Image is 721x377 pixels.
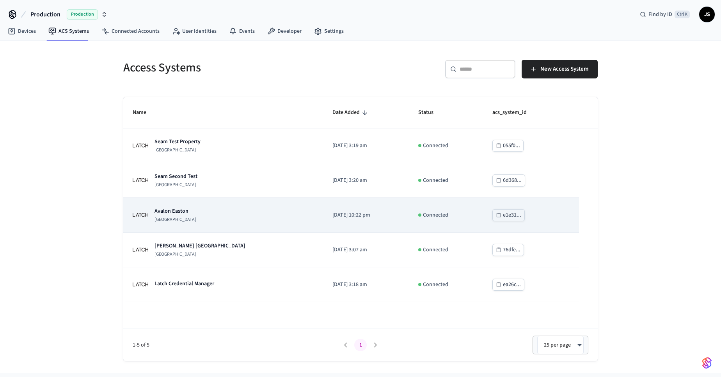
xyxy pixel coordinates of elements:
[67,9,98,20] span: Production
[154,242,245,250] p: [PERSON_NAME] [GEOGRAPHIC_DATA]
[423,211,448,219] p: Connected
[154,138,201,146] p: Seam Test Property
[154,207,196,215] p: Avalon Easton
[675,11,690,18] span: Ctrl K
[354,339,367,351] button: page 1
[154,182,197,188] p: [GEOGRAPHIC_DATA]
[123,60,356,76] h5: Access Systems
[133,207,148,223] img: Latch Building Logo
[332,211,400,219] p: [DATE] 10:22 pm
[133,277,148,292] img: Latch Building Logo
[166,24,223,38] a: User Identities
[338,339,383,351] nav: pagination navigation
[492,244,524,256] button: 76dfe...
[332,107,370,119] span: Date Added
[540,64,588,74] span: New Access System
[418,107,444,119] span: Status
[503,210,521,220] div: e1e31...
[503,176,522,185] div: 6d368...
[634,7,696,21] div: Find by IDCtrl K
[42,24,95,38] a: ACS Systems
[154,280,214,288] p: Latch Credential Manager
[30,10,60,19] span: Production
[423,246,448,254] p: Connected
[492,279,524,291] button: ea26c...
[223,24,261,38] a: Events
[261,24,308,38] a: Developer
[700,7,714,21] span: JS
[492,107,537,119] span: acs_system_id
[133,107,156,119] span: Name
[702,357,712,369] img: SeamLogoGradient.69752ec5.svg
[423,281,448,289] p: Connected
[154,172,197,180] p: Seam Second Test
[503,280,521,290] div: ea26c...
[154,147,201,153] p: [GEOGRAPHIC_DATA]
[522,60,598,78] button: New Access System
[332,176,400,185] p: [DATE] 3:20 am
[423,142,448,150] p: Connected
[133,138,148,153] img: Latch Building Logo
[133,172,148,188] img: Latch Building Logo
[648,11,672,18] span: Find by ID
[133,341,338,349] span: 1-5 of 5
[154,251,245,258] p: [GEOGRAPHIC_DATA]
[332,246,400,254] p: [DATE] 3:07 am
[332,142,400,150] p: [DATE] 3:19 am
[123,97,598,302] table: sticky table
[332,281,400,289] p: [DATE] 3:18 am
[423,176,448,185] p: Connected
[492,140,524,152] button: 055f0...
[308,24,350,38] a: Settings
[133,242,148,258] img: Latch Building Logo
[95,24,166,38] a: Connected Accounts
[2,24,42,38] a: Devices
[492,174,525,187] button: 6d368...
[492,209,525,221] button: e1e31...
[503,141,520,151] div: 055f0...
[154,217,196,223] p: [GEOGRAPHIC_DATA]
[503,245,520,255] div: 76dfe...
[699,7,715,22] button: JS
[537,336,584,354] div: 25 per page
